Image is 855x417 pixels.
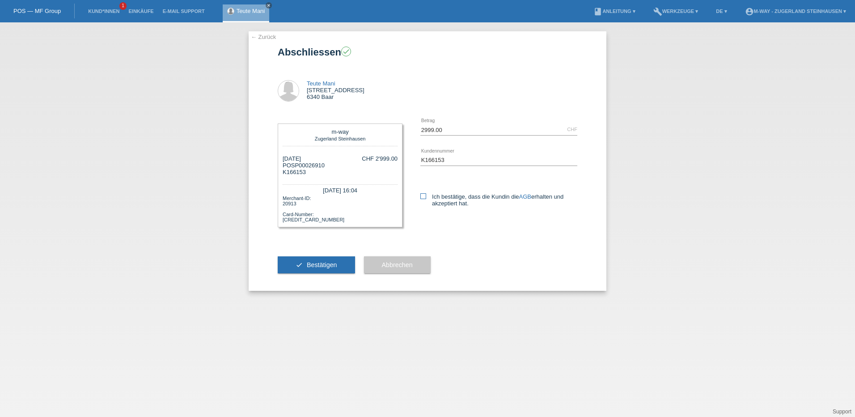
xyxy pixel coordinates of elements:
button: check Bestätigen [278,256,355,273]
span: Bestätigen [307,261,337,268]
button: Abbrechen [364,256,431,273]
h1: Abschliessen [278,47,577,58]
a: POS — MF Group [13,8,61,14]
a: close [266,2,272,9]
a: Teute Mani [307,80,335,87]
div: CHF [567,127,577,132]
div: [DATE] 16:04 [283,184,398,195]
span: Abbrechen [382,261,413,268]
i: close [267,3,271,8]
i: check [342,47,350,55]
i: check [296,261,303,268]
div: Merchant-ID: 20913 Card-Number: [CREDIT_CARD_NUMBER] [283,195,398,222]
div: [STREET_ADDRESS] 6340 Baar [307,80,364,100]
a: account_circlem-way - Zugerland Steinhausen ▾ [741,9,851,14]
a: DE ▾ [711,9,731,14]
label: Ich bestätige, dass die Kundin die erhalten und akzeptiert hat. [420,193,577,207]
a: E-Mail Support [158,9,209,14]
div: CHF 2'999.00 [362,155,398,162]
div: m-way [285,128,395,135]
i: account_circle [745,7,754,16]
a: AGB [519,193,531,200]
div: [DATE] POSP00026910 [283,155,325,175]
span: K166153 [283,169,306,175]
a: ← Zurück [251,34,276,40]
i: book [593,7,602,16]
div: Zugerland Steinhausen [285,135,395,141]
a: Kund*innen [84,9,124,14]
a: Teute Mani [237,8,265,14]
i: build [653,7,662,16]
a: buildWerkzeuge ▾ [649,9,703,14]
a: bookAnleitung ▾ [589,9,639,14]
a: Einkäufe [124,9,158,14]
span: 1 [119,2,127,10]
a: Support [833,408,851,415]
